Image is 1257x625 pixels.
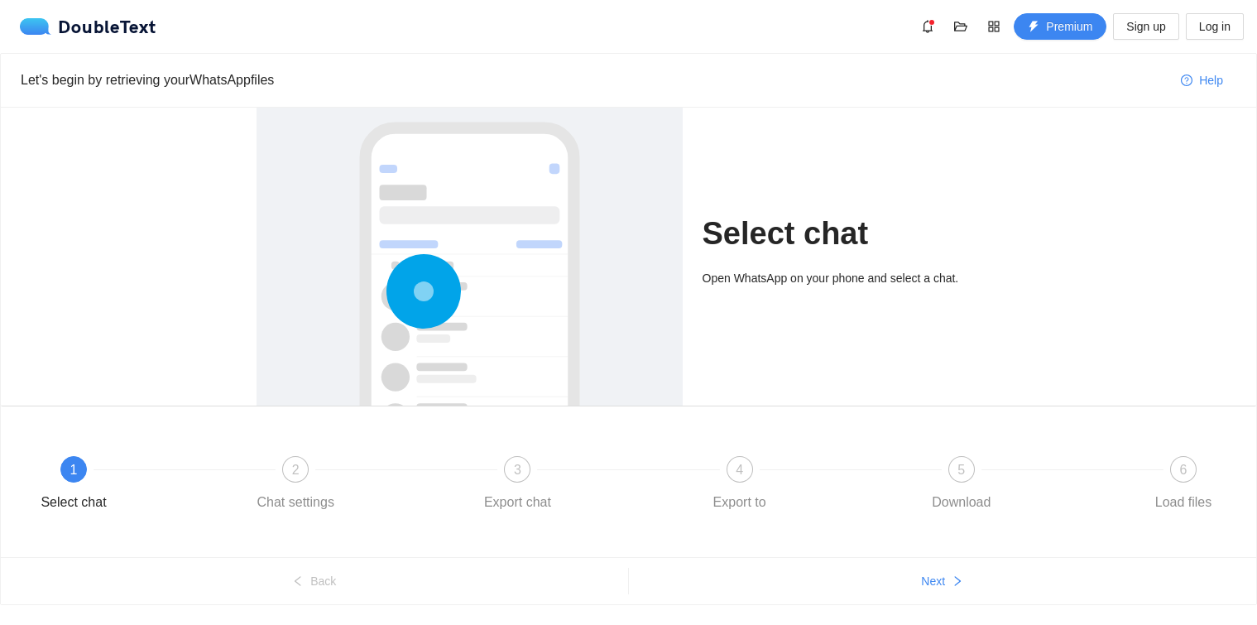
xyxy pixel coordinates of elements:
[703,269,1001,287] div: Open WhatsApp on your phone and select a chat.
[629,568,1257,594] button: Nextright
[514,463,521,477] span: 3
[957,463,965,477] span: 5
[948,20,973,33] span: folder-open
[41,489,106,516] div: Select chat
[1028,21,1039,34] span: thunderbolt
[921,572,945,590] span: Next
[952,575,963,589] span: right
[914,13,941,40] button: bell
[257,489,334,516] div: Chat settings
[692,456,914,516] div: 4Export to
[247,456,469,516] div: 2Chat settings
[915,20,940,33] span: bell
[20,18,58,35] img: logo
[70,463,78,477] span: 1
[21,70,1168,90] div: Let's begin by retrieving your WhatsApp files
[1155,489,1212,516] div: Load files
[1,568,628,594] button: leftBack
[469,456,691,516] div: 3Export chat
[26,456,247,516] div: 1Select chat
[948,13,974,40] button: folder-open
[1186,13,1244,40] button: Log in
[736,463,743,477] span: 4
[914,456,1135,516] div: 5Download
[1135,456,1231,516] div: 6Load files
[981,13,1007,40] button: appstore
[292,463,300,477] span: 2
[1168,67,1236,94] button: question-circleHelp
[484,489,551,516] div: Export chat
[713,489,766,516] div: Export to
[1113,13,1178,40] button: Sign up
[703,214,1001,253] h1: Select chat
[932,489,991,516] div: Download
[1181,75,1192,88] span: question-circle
[20,18,156,35] div: DoubleText
[1126,17,1165,36] span: Sign up
[20,18,156,35] a: logoDoubleText
[1199,17,1231,36] span: Log in
[1199,71,1223,89] span: Help
[981,20,1006,33] span: appstore
[1014,13,1106,40] button: thunderboltPremium
[1046,17,1092,36] span: Premium
[1180,463,1187,477] span: 6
